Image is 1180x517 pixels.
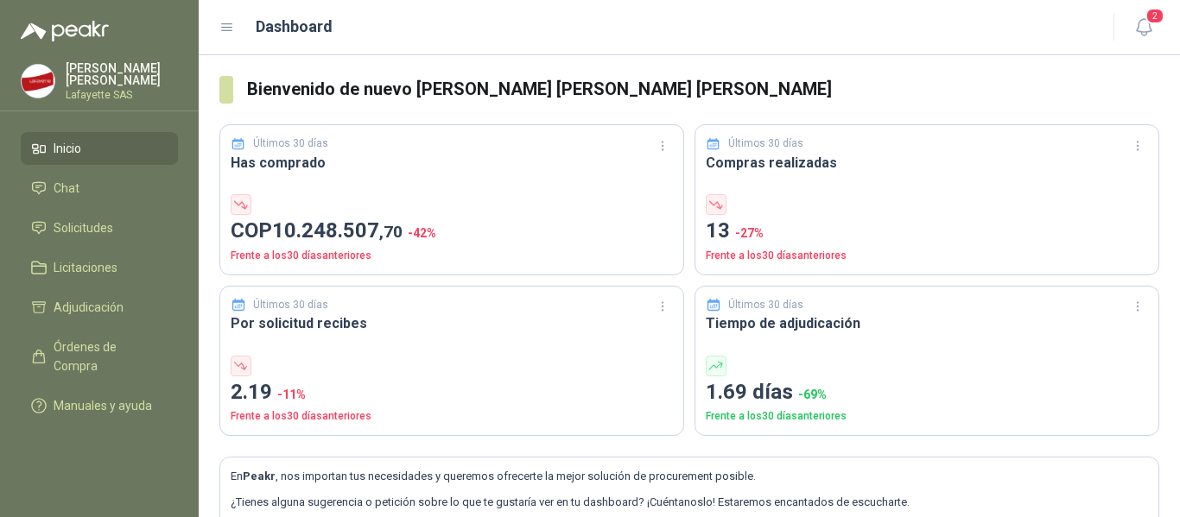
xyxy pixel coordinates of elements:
[1145,8,1164,24] span: 2
[54,218,113,237] span: Solicitudes
[706,215,1148,248] p: 13
[706,152,1148,173] h3: Compras realizadas
[253,297,328,313] p: Últimos 30 días
[231,408,673,425] p: Frente a los 30 días anteriores
[21,251,178,284] a: Licitaciones
[706,408,1148,425] p: Frente a los 30 días anteriores
[54,298,124,317] span: Adjudicación
[231,152,673,173] h3: Has comprado
[408,226,436,240] span: -42 %
[379,222,403,242] span: ,70
[21,331,178,382] a: Órdenes de Compra
[272,218,403,243] span: 10.248.507
[728,136,803,152] p: Últimos 30 días
[21,389,178,422] a: Manuales y ayuda
[21,21,109,41] img: Logo peakr
[706,376,1148,409] p: 1.69 días
[21,291,178,324] a: Adjudicación
[54,396,152,415] span: Manuales y ayuda
[798,388,827,401] span: -69 %
[735,226,764,240] span: -27 %
[706,312,1148,334] h3: Tiempo de adjudicación
[231,248,673,264] p: Frente a los 30 días anteriores
[231,312,673,334] h3: Por solicitud recibes
[231,468,1148,485] p: En , nos importan tus necesidades y queremos ofrecerte la mejor solución de procurement posible.
[277,388,306,401] span: -11 %
[253,136,328,152] p: Últimos 30 días
[728,297,803,313] p: Últimos 30 días
[243,470,276,482] b: Peakr
[1128,12,1159,43] button: 2
[21,211,178,244] a: Solicitudes
[231,494,1148,511] p: ¿Tienes alguna sugerencia o petición sobre lo que te gustaría ver en tu dashboard? ¡Cuéntanoslo! ...
[54,258,117,277] span: Licitaciones
[256,15,333,39] h1: Dashboard
[54,337,162,375] span: Órdenes de Compra
[21,132,178,165] a: Inicio
[231,215,673,248] p: COP
[54,139,81,158] span: Inicio
[54,179,79,198] span: Chat
[706,248,1148,264] p: Frente a los 30 días anteriores
[247,76,1159,103] h3: Bienvenido de nuevo [PERSON_NAME] [PERSON_NAME] [PERSON_NAME]
[22,65,54,98] img: Company Logo
[21,172,178,205] a: Chat
[66,90,178,100] p: Lafayette SAS
[231,376,673,409] p: 2.19
[66,62,178,86] p: [PERSON_NAME] [PERSON_NAME]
